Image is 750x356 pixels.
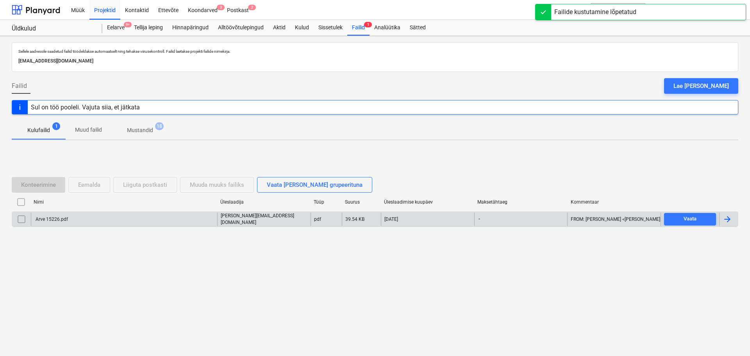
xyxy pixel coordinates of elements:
[664,213,716,225] button: Vaata
[314,20,347,36] a: Sissetulek
[102,20,129,36] a: Eelarve9+
[155,122,164,130] span: 18
[711,318,750,356] iframe: Chat Widget
[314,199,339,205] div: Tüüp
[102,20,129,36] div: Eelarve
[345,216,364,222] div: 39.54 KB
[217,5,225,10] span: 3
[268,20,290,36] a: Aktid
[220,199,307,205] div: Üleslaadija
[364,22,372,27] span: 1
[75,126,102,134] p: Muud failid
[31,104,140,111] div: Sul on töö pooleli. Vajuta siia, et jätkata
[554,7,636,17] div: Failide kustutamine lõpetatud
[673,81,729,91] div: Lae [PERSON_NAME]
[664,78,738,94] button: Lae [PERSON_NAME]
[221,213,307,226] p: [PERSON_NAME][EMAIL_ADDRESS][DOMAIN_NAME]
[384,199,471,205] div: Üleslaadimise kuupäev
[213,20,268,36] a: Alltöövõtulepingud
[257,177,372,193] button: Vaata [PERSON_NAME] grupeerituna
[27,126,50,134] p: Kulufailid
[477,199,564,205] div: Maksetähtaeg
[18,49,732,54] p: Sellele aadressile saadetud failid töödeldakse automaatselt ning tehakse viirusekontroll. Failid ...
[478,216,481,222] span: -
[684,215,696,224] div: Vaata
[129,20,168,36] a: Tellija leping
[12,25,93,33] div: Üldkulud
[314,216,321,222] div: pdf
[248,5,256,10] span: 2
[18,57,732,65] p: [EMAIL_ADDRESS][DOMAIN_NAME]
[34,216,68,222] div: Arve 15226.pdf
[347,20,370,36] a: Failid1
[34,199,214,205] div: Nimi
[168,20,213,36] a: Hinnapäringud
[124,22,132,27] span: 9+
[12,81,27,91] span: Failid
[127,126,153,134] p: Mustandid
[267,180,362,190] div: Vaata [PERSON_NAME] grupeerituna
[345,199,378,205] div: Suurus
[384,216,398,222] div: [DATE]
[370,20,405,36] a: Analüütika
[52,122,60,130] span: 1
[347,20,370,36] div: Failid
[290,20,314,36] a: Kulud
[571,199,658,205] div: Kommentaar
[405,20,430,36] a: Sätted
